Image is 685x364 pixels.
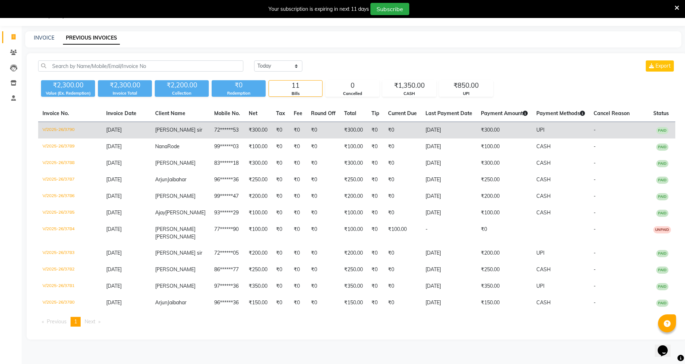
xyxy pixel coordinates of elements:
td: ₹100.00 [244,138,272,155]
div: ₹850.00 [440,81,493,91]
td: ₹0 [307,122,340,139]
td: ₹250.00 [340,172,367,188]
td: ₹250.00 [340,261,367,278]
span: Net [249,110,257,117]
span: UNPAID [653,226,671,233]
td: ₹300.00 [244,155,272,172]
span: - [594,143,596,150]
td: ₹300.00 [244,122,272,139]
span: [DATE] [106,209,122,216]
span: Last Payment Date [425,110,472,117]
span: [DATE] [106,193,122,199]
td: ₹0 [384,278,421,295]
td: ₹0 [367,138,384,155]
td: ₹0 [307,172,340,188]
div: CASH [383,91,436,97]
span: Round Off [311,110,335,117]
span: Fee [294,110,302,117]
span: Client Name [155,110,185,117]
td: ₹0 [384,295,421,311]
td: ₹0 [289,261,307,278]
td: V/2025-26/3788 [38,155,102,172]
td: ₹0 [367,278,384,295]
td: ₹0 [272,205,289,221]
td: ₹0 [289,155,307,172]
span: [DATE] [106,226,122,232]
span: Cancel Reason [594,110,630,117]
td: ₹0 [367,172,384,188]
td: ₹300.00 [340,122,367,139]
td: ₹0 [272,188,289,205]
span: Invoice Date [106,110,136,117]
td: ₹0 [307,221,340,245]
span: - [594,209,596,216]
td: ₹200.00 [477,245,532,261]
span: Total [344,110,356,117]
td: ₹0 [307,188,340,205]
td: ₹0 [367,261,384,278]
td: ₹0 [307,261,340,278]
span: PAID [656,193,668,200]
span: Nana [155,143,167,150]
span: - [594,299,596,306]
td: ₹0 [367,295,384,311]
span: [PERSON_NAME] [155,193,195,199]
span: PAID [656,210,668,217]
td: ₹200.00 [477,188,532,205]
td: [DATE] [421,138,477,155]
span: [PERSON_NAME] sir [155,250,202,256]
td: ₹200.00 [340,245,367,261]
td: V/2025-26/3782 [38,261,102,278]
span: Arjun [155,176,167,183]
td: V/2025-26/3781 [38,278,102,295]
td: ₹0 [384,172,421,188]
td: ₹0 [367,221,384,245]
div: ₹2,200.00 [155,80,209,90]
span: CASH [536,209,551,216]
td: ₹0 [289,122,307,139]
span: Jaibahar [167,176,186,183]
span: PAID [656,160,668,167]
td: ₹0 [272,295,289,311]
td: V/2025-26/3787 [38,172,102,188]
td: V/2025-26/3780 [38,295,102,311]
input: Search by Name/Mobile/Email/Invoice No [38,60,243,72]
td: V/2025-26/3789 [38,138,102,155]
span: Arjun [155,299,167,306]
span: Ajay [155,209,165,216]
span: Tip [371,110,379,117]
td: ₹200.00 [340,188,367,205]
span: [DATE] [106,250,122,256]
span: [PERSON_NAME] [155,233,195,240]
span: [DATE] [106,160,122,166]
iframe: chat widget [655,335,678,357]
td: ₹300.00 [477,155,532,172]
span: [PERSON_NAME] [155,266,195,273]
a: INVOICE [34,35,54,41]
td: ₹0 [384,155,421,172]
td: ₹350.00 [477,278,532,295]
span: [DATE] [106,176,122,183]
div: ₹2,300.00 [41,80,95,90]
div: 0 [326,81,379,91]
span: Status [653,110,669,117]
span: Rode [167,143,180,150]
td: ₹100.00 [477,205,532,221]
td: ₹0 [307,205,340,221]
td: ₹0 [289,188,307,205]
td: ₹250.00 [244,172,272,188]
span: - [594,266,596,273]
td: ₹0 [272,278,289,295]
span: [PERSON_NAME] sir [155,127,202,133]
td: ₹100.00 [244,205,272,221]
span: [DATE] [106,266,122,273]
span: - [594,226,596,232]
td: ₹100.00 [384,221,421,245]
span: CASH [536,160,551,166]
td: ₹350.00 [244,278,272,295]
span: [DATE] [106,283,122,289]
td: - [421,221,477,245]
div: ₹1,350.00 [383,81,436,91]
td: ₹0 [307,138,340,155]
td: ₹0 [367,122,384,139]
